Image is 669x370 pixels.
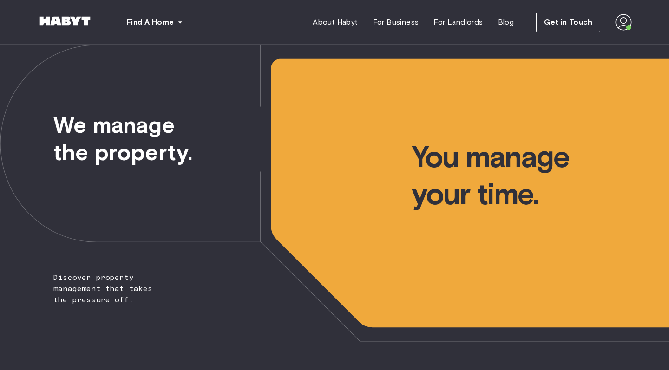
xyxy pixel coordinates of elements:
[536,13,600,32] button: Get in Touch
[544,17,592,28] span: Get in Touch
[119,13,190,32] button: Find A Home
[373,17,419,28] span: For Business
[433,17,483,28] span: For Landlords
[313,17,358,28] span: About Habyt
[426,13,490,32] a: For Landlords
[37,16,93,26] img: Habyt
[412,45,669,213] span: You manage your time.
[126,17,174,28] span: Find A Home
[498,17,514,28] span: Blog
[305,13,365,32] a: About Habyt
[491,13,522,32] a: Blog
[366,13,426,32] a: For Business
[615,14,632,31] img: avatar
